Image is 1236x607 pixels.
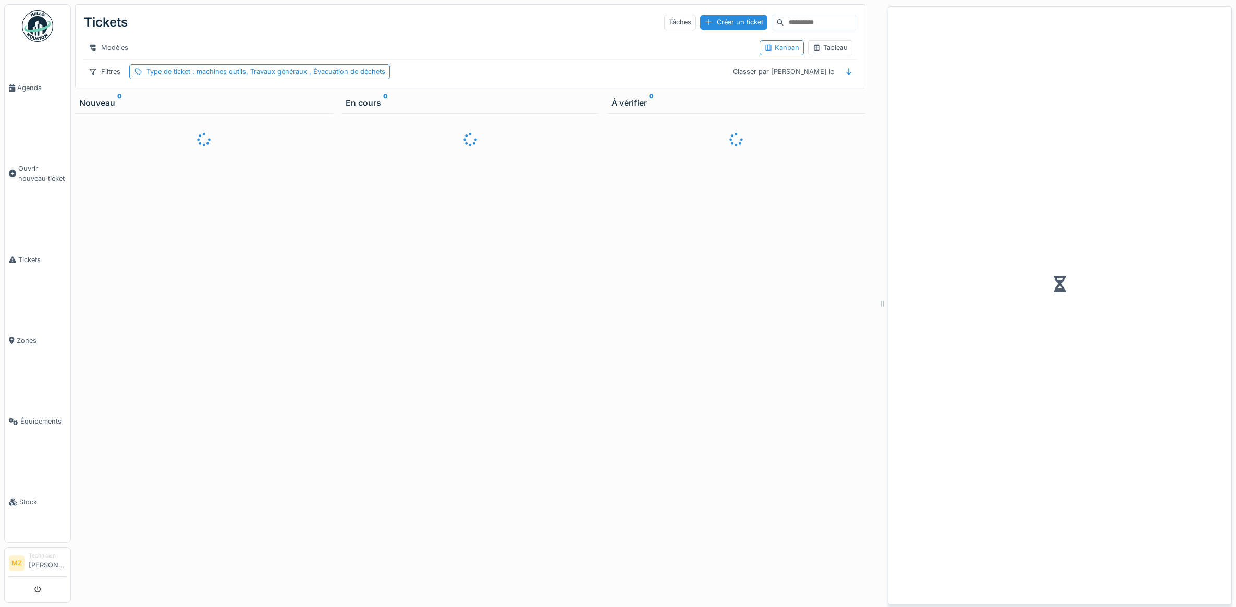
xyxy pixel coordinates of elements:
[84,9,128,36] div: Tickets
[18,255,66,265] span: Tickets
[79,96,329,109] div: Nouveau
[117,96,122,109] sup: 0
[20,416,66,426] span: Équipements
[5,462,70,542] a: Stock
[9,552,66,577] a: MZ Technicien[PERSON_NAME]
[190,68,385,76] span: : machines outils, Travaux généraux , Évacuation de déchets
[17,336,66,345] span: Zones
[17,83,66,93] span: Agenda
[5,47,70,128] a: Agenda
[22,10,53,42] img: Badge_color-CXgf-gQk.svg
[346,96,595,109] div: En cours
[5,128,70,219] a: Ouvrir nouveau ticket
[9,555,25,571] li: MZ
[611,96,861,109] div: À vérifier
[5,219,70,300] a: Tickets
[29,552,66,574] li: [PERSON_NAME]
[146,67,385,77] div: Type de ticket
[5,300,70,381] a: Zones
[700,15,767,29] div: Créer un ticket
[19,497,66,507] span: Stock
[18,164,66,183] span: Ouvrir nouveau ticket
[29,552,66,560] div: Technicien
[649,96,654,109] sup: 0
[813,43,848,53] div: Tableau
[383,96,388,109] sup: 0
[728,64,839,79] div: Classer par [PERSON_NAME] le
[764,43,799,53] div: Kanban
[664,15,696,30] div: Tâches
[84,40,133,55] div: Modèles
[84,64,125,79] div: Filtres
[5,381,70,462] a: Équipements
